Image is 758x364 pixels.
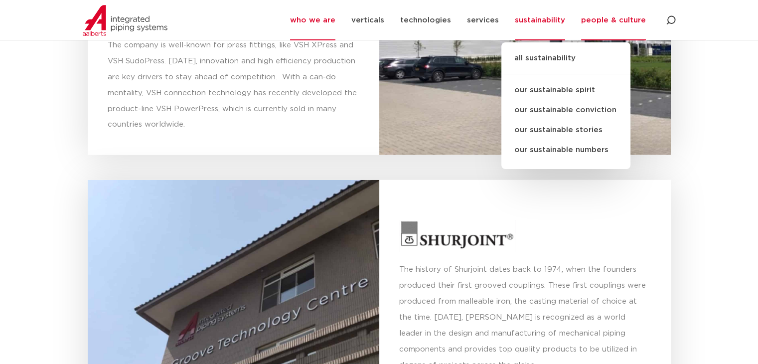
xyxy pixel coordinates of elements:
a: our sustainable spirit [501,80,630,100]
a: our sustainable conviction [501,100,630,120]
ul: sustainability [501,42,630,169]
a: our sustainable stories [501,120,630,140]
a: our sustainable numbers [501,140,630,160]
a: all sustainability [501,52,630,74]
